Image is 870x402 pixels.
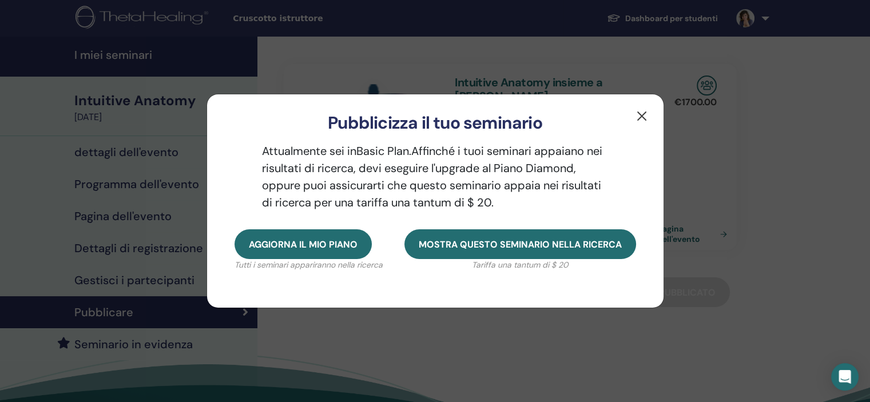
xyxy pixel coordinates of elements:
span: Aggiorna il mio piano [249,238,357,250]
button: Mostra questo seminario nella ricerca [404,229,636,259]
h3: Pubblicizza il tuo seminario [225,113,645,133]
button: Aggiorna il mio piano [235,229,372,259]
p: Attualmente sei in Basic Plan. Affinché i tuoi seminari appaiano nei risultati di ricerca, devi e... [235,142,636,211]
p: Tariffa una tantum di $ 20 [404,259,636,271]
p: Tutti i seminari appariranno nella ricerca [235,259,383,271]
span: Mostra questo seminario nella ricerca [419,238,622,250]
div: Open Intercom Messenger [831,363,859,391]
